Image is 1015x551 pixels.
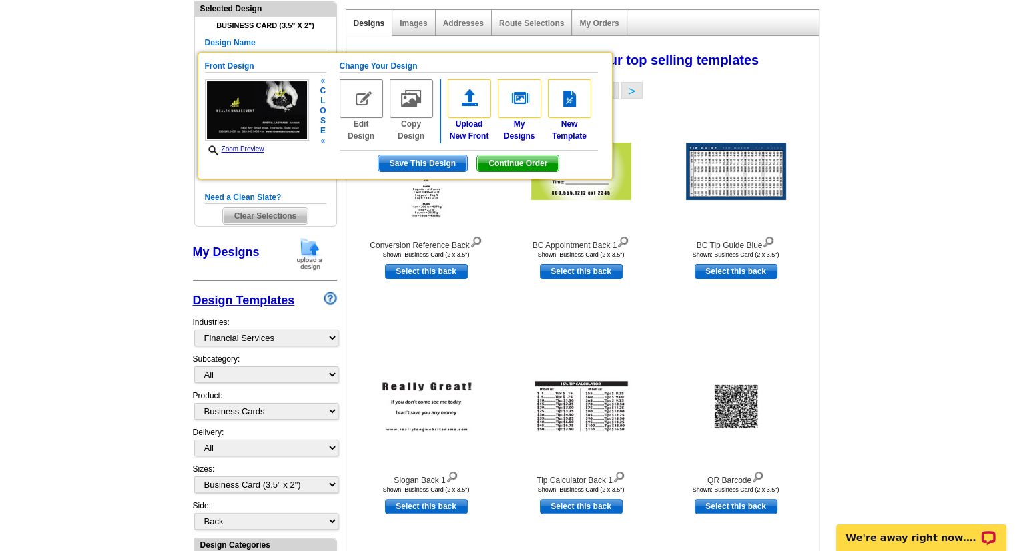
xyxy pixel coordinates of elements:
div: Conversion Reference Back [353,233,500,251]
img: edit-design-no.gif [340,79,383,118]
img: view design details [470,233,482,248]
img: GENBCFwealth.jpg [205,79,309,141]
img: view design details [613,468,625,483]
img: Slogan Back 1 [376,378,476,435]
a: Edit Design [340,79,383,142]
button: > [621,82,643,99]
a: Copy Design [390,79,433,142]
span: c [320,86,326,96]
a: Route Selections [499,19,564,28]
img: new-template.gif [548,79,591,118]
div: Shown: Business Card (2 x 3.5") [508,251,655,258]
span: « [320,136,326,146]
img: my-designs.gif [498,79,541,118]
div: QR Barcode [663,468,809,486]
span: s [320,116,326,126]
img: QR Barcode [686,378,786,435]
div: Design Categories [195,538,336,551]
a: MyDesigns [498,79,541,142]
h5: Front Design [205,60,326,73]
span: o [320,106,326,116]
span: Continue Order [477,155,559,171]
img: view design details [446,468,458,483]
a: Zoom Preview [205,145,264,153]
a: use this design [540,264,623,279]
div: Sizes: [193,463,337,500]
a: NewTemplate [548,79,591,142]
h4: Business Card (3.5" x 2") [205,21,326,30]
img: view design details [762,233,775,248]
a: My Designs [193,245,260,259]
div: Shown: Business Card (2 x 3.5") [353,486,500,493]
span: Save This Design [378,155,467,171]
span: l [320,96,326,106]
img: design-wizard-help-icon.png [324,292,337,305]
div: BC Tip Guide Blue [663,233,809,251]
div: Side: [193,500,337,531]
a: UploadNew Front [448,79,491,142]
a: use this design [695,499,777,514]
img: upload-design [292,237,327,271]
a: use this design [540,499,623,514]
img: BC Tip Guide Blue [686,143,786,200]
a: Design Templates [193,294,295,307]
a: Images [400,19,427,28]
div: Subcategory: [193,353,337,390]
img: Tip Calculator Back 1 [531,378,631,435]
a: Addresses [443,19,484,28]
h5: Change Your Design [340,60,598,73]
h5: Need a Clean Slate? [205,191,326,204]
h5: Design Name [205,37,326,49]
span: e [320,126,326,136]
div: Industries: [193,310,337,353]
div: Shown: Business Card (2 x 3.5") [663,251,809,258]
div: Tip Calculator Back 1 [508,468,655,486]
a: use this design [385,499,468,514]
a: My Orders [579,19,619,28]
div: Shown: Business Card (2 x 3.5") [508,486,655,493]
div: Delivery: [193,426,337,463]
button: Save This Design [378,155,468,172]
img: upload-front.gif [448,79,491,118]
span: Clear Selections [223,208,308,224]
span: « [320,76,326,86]
img: view design details [617,233,629,248]
a: use this design [385,264,468,279]
div: Slogan Back 1 [353,468,500,486]
div: Shown: Business Card (2 x 3.5") [663,486,809,493]
div: Product: [193,390,337,426]
div: BC Appointment Back 1 [508,233,655,251]
iframe: LiveChat chat widget [827,509,1015,551]
div: Shown: Business Card (2 x 3.5") [353,251,500,258]
a: Designs [354,19,385,28]
a: use this design [695,264,777,279]
button: Continue Order [476,155,559,172]
div: Selected Design [195,2,336,15]
img: copy-design-no.gif [390,79,433,118]
img: view design details [751,468,764,483]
